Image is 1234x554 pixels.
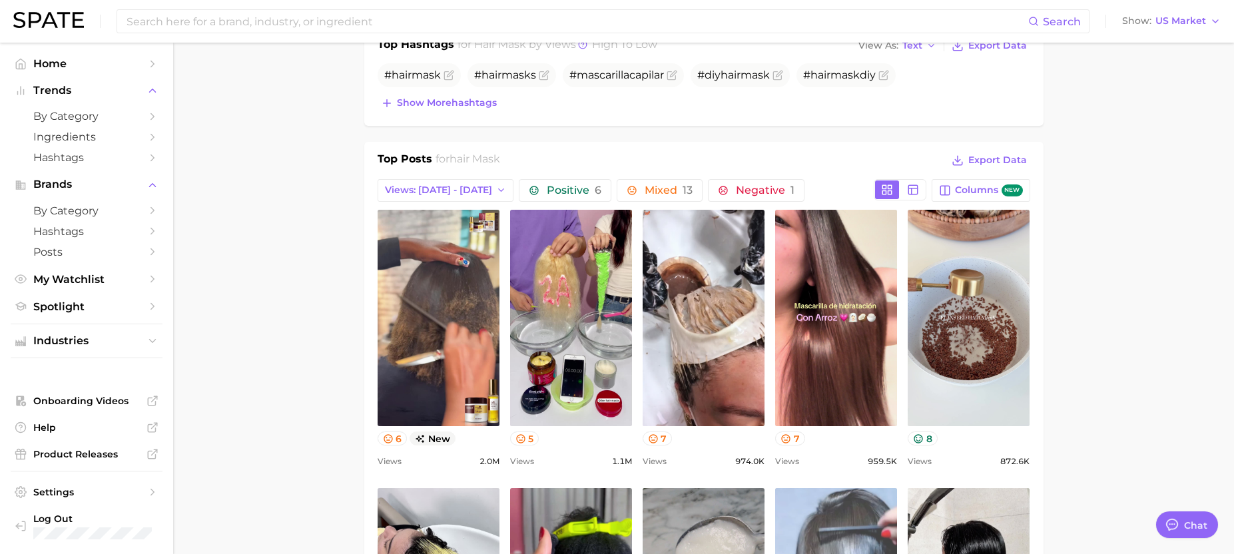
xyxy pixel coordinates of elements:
span: Show more hashtags [397,97,497,109]
span: Views [643,453,667,469]
a: Hashtags [11,221,162,242]
span: hair mask [474,38,526,51]
span: Views [775,453,799,469]
span: Show [1122,17,1151,25]
a: Spotlight [11,296,162,317]
span: Settings [33,486,140,498]
a: Ingredients [11,127,162,147]
span: Product Releases [33,448,140,460]
span: new [410,431,456,445]
span: 1.1m [612,453,632,469]
span: Trends [33,85,140,97]
span: Export Data [968,154,1027,166]
span: hair [721,69,741,81]
span: 2.0m [479,453,499,469]
span: Negative [736,185,794,196]
a: Posts [11,242,162,262]
span: Search [1043,15,1081,28]
span: mask [741,69,770,81]
button: Trends [11,81,162,101]
span: mask [501,69,531,81]
span: Views [378,453,402,469]
span: new [1002,184,1023,197]
span: Mixed [645,185,693,196]
button: ShowUS Market [1119,13,1224,30]
span: #mascarillacapilar [569,69,664,81]
a: Log out. Currently logged in with e-mail keely.mccormick@prosehair.com. [11,509,162,543]
button: Flag as miscategorized or irrelevant [772,70,783,81]
a: by Category [11,200,162,221]
a: by Category [11,106,162,127]
button: 8 [908,431,938,445]
span: hair mask [450,152,500,165]
span: # diy [803,69,876,81]
a: Home [11,53,162,74]
span: # [384,69,441,81]
span: Hashtags [33,151,140,164]
span: Help [33,421,140,433]
span: # s [474,69,536,81]
span: Log Out [33,513,188,525]
button: Brands [11,174,162,194]
button: 7 [643,431,673,445]
span: 974.0k [735,453,765,469]
span: Brands [33,178,140,190]
button: 7 [775,431,805,445]
span: hair [392,69,412,81]
span: Onboarding Videos [33,395,140,407]
button: View AsText [855,37,940,55]
button: Flag as miscategorized or irrelevant [444,70,454,81]
span: by Category [33,204,140,217]
button: 5 [510,431,539,445]
button: Export Data [948,37,1030,55]
span: View As [858,42,898,49]
a: Onboarding Videos [11,391,162,411]
button: Industries [11,331,162,351]
span: Home [33,57,140,70]
span: Export Data [968,40,1027,51]
span: Industries [33,335,140,347]
button: 6 [378,431,408,445]
span: mask [412,69,441,81]
a: My Watchlist [11,269,162,290]
span: Views [908,453,932,469]
h1: Top Posts [378,151,432,171]
span: Columns [955,184,1022,197]
button: Export Data [948,151,1030,170]
span: hair [810,69,830,81]
span: Text [902,42,922,49]
a: Help [11,417,162,437]
span: Views: [DATE] - [DATE] [385,184,492,196]
span: Posts [33,246,140,258]
span: Ingredients [33,131,140,143]
input: Search here for a brand, industry, or ingredient [125,10,1028,33]
button: Columnsnew [932,179,1030,202]
button: Views: [DATE] - [DATE] [378,179,514,202]
span: 13 [683,184,693,196]
span: My Watchlist [33,273,140,286]
a: Product Releases [11,444,162,464]
button: Flag as miscategorized or irrelevant [539,70,549,81]
span: #diy [697,69,770,81]
span: by Category [33,110,140,123]
span: hair [481,69,501,81]
a: Settings [11,482,162,502]
span: 959.5k [868,453,897,469]
span: Positive [547,185,601,196]
span: US Market [1155,17,1206,25]
h1: Top Hashtags [378,37,454,55]
h2: for by Views [458,37,657,55]
button: Flag as miscategorized or irrelevant [878,70,889,81]
span: 1 [790,184,794,196]
h2: for [436,151,500,171]
span: Hashtags [33,225,140,238]
span: 6 [595,184,601,196]
span: Spotlight [33,300,140,313]
button: Show morehashtags [378,94,500,113]
span: mask [830,69,860,81]
span: high to low [592,38,657,51]
button: Flag as miscategorized or irrelevant [667,70,677,81]
a: Hashtags [11,147,162,168]
img: SPATE [13,12,84,28]
span: 872.6k [1000,453,1030,469]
